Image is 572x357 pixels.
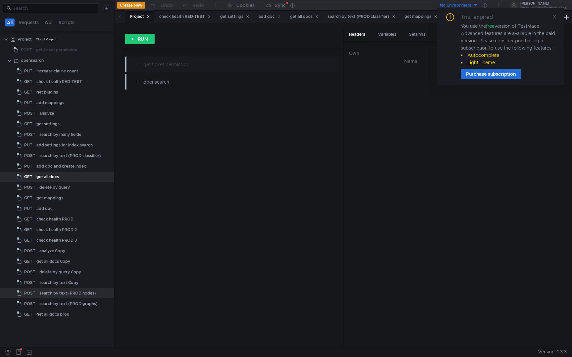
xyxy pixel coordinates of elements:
[36,87,58,97] div: get plugins
[36,204,53,214] div: add doc
[359,57,462,65] th: Name
[57,19,76,26] button: Scripts
[24,87,32,97] span: GET
[43,19,55,26] button: Api
[24,151,35,161] span: POST
[24,172,32,182] span: GET
[520,7,567,9] div: [EMAIL_ADDRESS][DOMAIN_NAME]
[24,204,32,214] span: PUT
[21,45,32,55] span: POST
[24,267,35,277] span: POST
[24,119,32,129] span: GET
[24,140,32,150] span: PUT
[17,19,41,26] button: Requests
[461,22,556,66] div: You use the version of TestMace. Advanced features are available in the paid version. Please cons...
[24,309,32,319] span: GET
[461,52,556,59] li: Autocomplete
[538,347,567,357] span: Version: 1.3.3
[24,77,32,87] span: GET
[39,108,54,118] div: analyze
[344,28,370,41] div: Headers
[145,0,177,10] button: Undo
[486,23,495,29] span: free
[36,309,70,319] div: get all docs prod
[405,13,437,20] div: get mappings
[36,98,64,108] div: add mappings
[373,28,402,41] div: Variables
[117,2,145,9] button: Create New
[39,151,101,161] div: search by text (PROD classifier)
[24,246,35,256] span: POST
[192,1,204,9] div: Redo
[36,214,73,224] div: check health PROD
[21,56,44,65] div: opensearch
[36,235,77,245] div: check health PROD 3
[24,193,32,203] span: GET
[440,2,471,9] div: No Environment
[39,182,70,192] div: delete by query
[24,130,35,139] span: POST
[24,257,32,266] span: GET
[24,288,35,298] span: POST
[24,161,32,171] span: PUT
[39,288,96,298] div: search by text (PROD nodes)
[36,45,77,55] div: get ticket permission
[328,13,395,20] div: search by text (PROD classifier)
[349,49,541,57] h6: Own
[24,98,32,108] span: PUT
[39,246,65,256] div: analyze Copy
[5,19,15,26] button: All
[24,278,35,288] span: POST
[461,59,556,66] li: Light Theme
[36,77,82,87] div: check health RED-TEST
[36,193,63,203] div: get mappings
[290,13,318,20] div: get all docs
[259,13,281,20] div: add doc
[159,13,211,20] div: check health RED-TEST
[130,13,150,20] div: Project
[24,235,32,245] span: GET
[24,299,35,309] span: POST
[36,161,86,171] div: add doc and create index
[36,140,93,150] div: add settings for index search
[36,257,70,266] div: get all docs Copy
[36,172,59,182] div: get all docs
[404,28,431,41] div: Settings
[24,225,32,235] span: GET
[36,225,77,235] div: check health PROD 2
[24,182,35,192] span: POST
[520,2,567,5] div: [PERSON_NAME]
[24,214,32,224] span: GET
[24,108,35,118] span: POST
[220,13,249,20] div: get settings
[18,34,32,44] div: Project
[39,130,81,139] div: search by many fields
[13,5,94,12] input: Search...
[125,34,155,44] button: RUN
[275,3,286,8] div: Sync
[36,119,60,129] div: get settings
[39,299,98,309] div: search by text (PROD graphs)
[36,34,57,44] div: Cloud Project
[24,66,32,76] span: PUT
[461,13,501,21] div: Trial expired
[461,69,521,79] button: Purchase subscription
[143,61,287,68] div: get ticket permission
[177,0,209,10] button: Redo
[143,78,287,86] div: opensearch
[36,66,78,76] div: Increase clause count
[39,278,78,288] div: search by text Copy
[236,1,255,9] div: Cookies
[161,1,173,9] div: Undo
[39,267,81,277] div: delete by query Copy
